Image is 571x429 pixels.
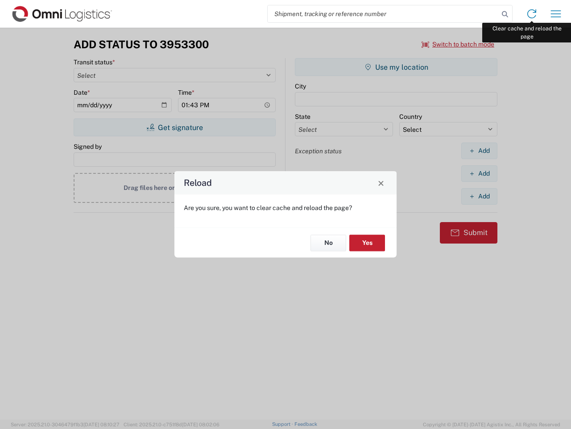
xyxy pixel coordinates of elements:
button: Yes [349,235,385,251]
p: Are you sure, you want to clear cache and reload the page? [184,204,387,212]
button: No [310,235,346,251]
h4: Reload [184,177,212,189]
button: Close [375,177,387,189]
input: Shipment, tracking or reference number [268,5,499,22]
